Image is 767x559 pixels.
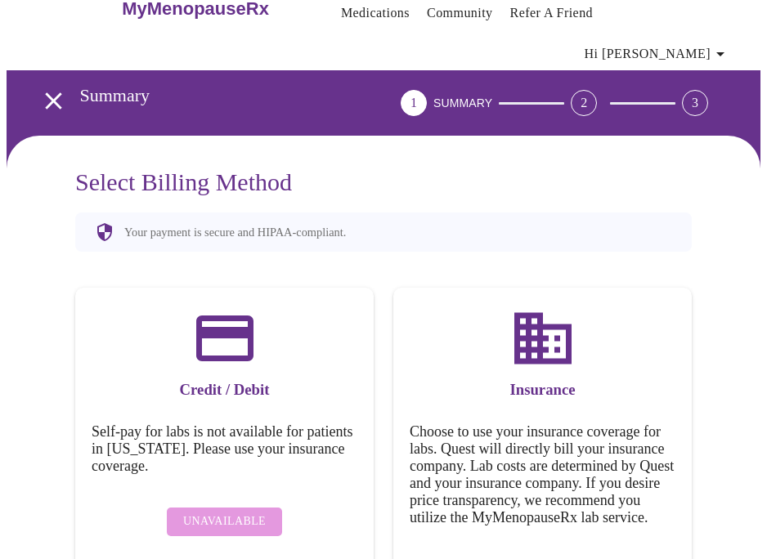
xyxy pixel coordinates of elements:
[92,381,357,399] h3: Credit / Debit
[427,2,493,25] a: Community
[571,90,597,116] div: 2
[75,168,692,196] h3: Select Billing Method
[92,423,357,475] h5: Self-pay for labs is not available for patients in [US_STATE]. Please use your insurance coverage.
[341,2,410,25] a: Medications
[682,90,708,116] div: 3
[410,381,675,399] h3: Insurance
[124,226,346,239] p: Your payment is secure and HIPAA-compliant.
[585,42,730,65] span: Hi [PERSON_NAME]
[401,90,427,116] div: 1
[578,38,737,70] button: Hi [PERSON_NAME]
[510,2,594,25] a: Refer a Friend
[410,423,675,526] h5: Choose to use your insurance coverage for labs. Quest will directly bill your insurance company. ...
[80,85,310,106] h3: Summary
[29,77,78,125] button: open drawer
[433,96,492,110] span: SUMMARY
